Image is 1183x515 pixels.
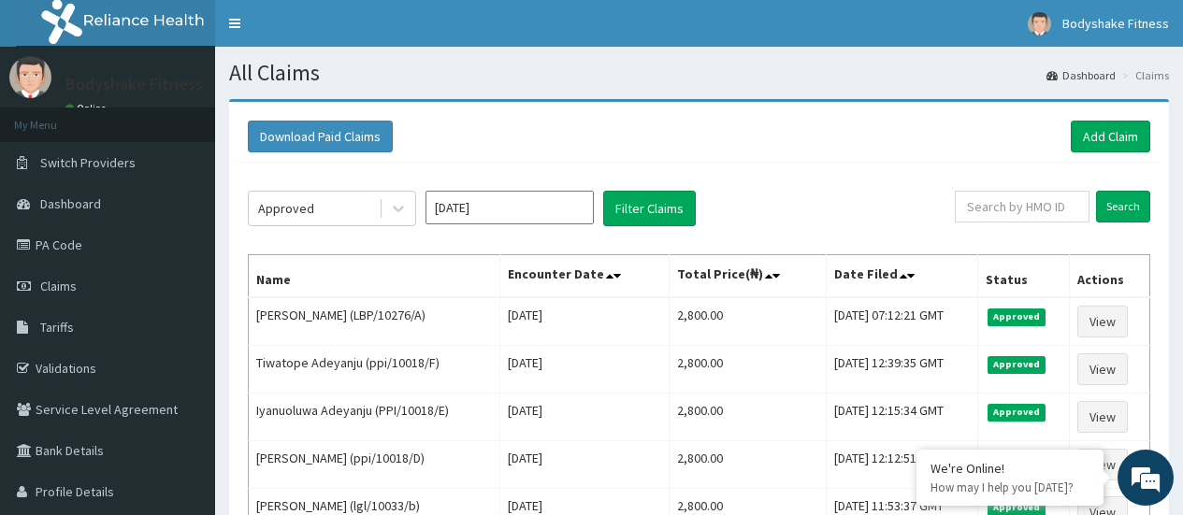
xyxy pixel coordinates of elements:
[827,393,978,441] td: [DATE] 12:15:34 GMT
[1070,255,1150,298] th: Actions
[500,255,670,298] th: Encounter Date
[258,199,314,218] div: Approved
[1077,353,1128,385] a: View
[500,441,670,489] td: [DATE]
[249,255,500,298] th: Name
[65,102,110,115] a: Online
[1028,12,1051,36] img: User Image
[670,297,827,346] td: 2,800.00
[65,76,203,93] p: Bodyshake Fitness
[670,441,827,489] td: 2,800.00
[1071,121,1150,152] a: Add Claim
[249,393,500,441] td: Iyanuoluwa Adeyanju (PPI/10018/E)
[827,441,978,489] td: [DATE] 12:12:51 GMT
[955,191,1089,222] input: Search by HMO ID
[40,154,136,171] span: Switch Providers
[1077,306,1128,337] a: View
[229,61,1169,85] h1: All Claims
[670,393,827,441] td: 2,800.00
[500,297,670,346] td: [DATE]
[977,255,1069,298] th: Status
[1118,67,1169,83] li: Claims
[40,195,101,212] span: Dashboard
[670,346,827,393] td: 2,800.00
[670,255,827,298] th: Total Price(₦)
[426,191,594,224] input: Select Month and Year
[1062,15,1169,32] span: Bodyshake Fitness
[249,297,500,346] td: [PERSON_NAME] (LBP/10276/A)
[249,441,500,489] td: [PERSON_NAME] (ppi/10018/D)
[1046,67,1116,83] a: Dashboard
[931,460,1089,477] div: We're Online!
[988,404,1046,421] span: Approved
[988,356,1046,373] span: Approved
[500,393,670,441] td: [DATE]
[9,56,51,98] img: User Image
[1077,449,1128,480] a: View
[827,255,978,298] th: Date Filed
[931,479,1089,495] p: How may I help you today?
[603,191,696,226] button: Filter Claims
[40,278,77,294] span: Claims
[40,319,74,336] span: Tariffs
[249,346,500,393] td: Tiwatope Adeyanju (ppi/10018/F)
[827,297,978,346] td: [DATE] 07:12:21 GMT
[1077,401,1128,433] a: View
[827,346,978,393] td: [DATE] 12:39:35 GMT
[248,121,393,152] button: Download Paid Claims
[500,346,670,393] td: [DATE]
[988,308,1046,325] span: Approved
[1096,191,1150,222] input: Search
